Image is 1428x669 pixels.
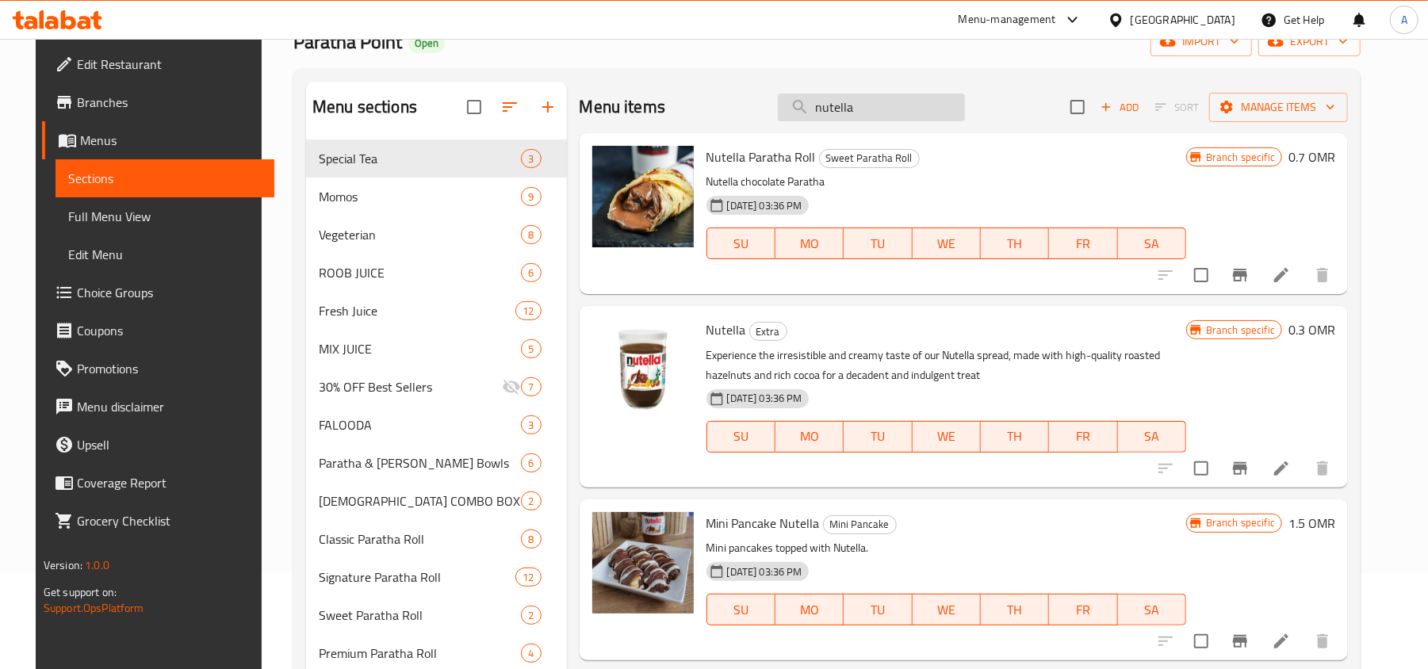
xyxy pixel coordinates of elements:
[319,644,521,663] div: Premium Paratha Roll
[750,323,787,341] span: Extra
[1124,232,1180,255] span: SA
[306,330,567,368] div: MIX JUICE5
[850,425,905,448] span: TU
[987,425,1043,448] span: TH
[1288,146,1335,168] h6: 0.7 OMR
[42,121,274,159] a: Menus
[823,515,897,534] div: Mini Pancake
[408,36,445,50] span: Open
[1061,90,1094,124] span: Select section
[1094,95,1145,120] button: Add
[706,145,816,169] span: Nutella Paratha Roll
[1401,11,1407,29] span: A
[749,322,787,341] div: Extra
[521,453,541,472] div: items
[319,225,521,244] div: Vegeterian
[77,283,262,302] span: Choice Groups
[319,529,521,549] span: Classic Paratha Roll
[319,263,521,282] span: ROOB JUICE
[408,34,445,53] div: Open
[1272,459,1291,478] a: Edit menu item
[306,520,567,558] div: Classic Paratha Roll8
[306,558,567,596] div: Signature Paratha Roll12
[1200,515,1281,530] span: Branch specific
[580,95,666,119] h2: Menu items
[1055,232,1111,255] span: FR
[913,594,981,625] button: WE
[44,582,117,602] span: Get support on:
[1304,449,1342,487] button: delete
[42,273,274,312] a: Choice Groups
[521,377,541,396] div: items
[516,304,540,319] span: 12
[515,301,541,320] div: items
[782,425,837,448] span: MO
[850,232,905,255] span: TU
[782,232,837,255] span: MO
[1118,594,1186,625] button: SA
[68,245,262,264] span: Edit Menu
[1304,622,1342,660] button: delete
[44,555,82,575] span: Version:
[515,568,541,587] div: items
[80,131,262,150] span: Menus
[981,227,1049,259] button: TH
[77,511,262,530] span: Grocery Checklist
[522,227,540,243] span: 8
[824,515,896,533] span: Mini Pancake
[721,198,809,213] span: [DATE] 03:36 PM
[521,263,541,282] div: items
[306,596,567,634] div: Sweet Paratha Roll2
[42,502,274,540] a: Grocery Checklist
[706,318,746,342] span: Nutella
[522,608,540,623] span: 2
[987,232,1043,255] span: TH
[42,464,274,502] a: Coverage Report
[319,606,521,625] span: Sweet Paratha Roll
[306,444,567,482] div: Paratha & [PERSON_NAME] Bowls6
[522,494,540,509] span: 2
[56,159,274,197] a: Sections
[913,227,981,259] button: WE
[844,421,912,453] button: TU
[592,146,694,247] img: Nutella Paratha Roll
[714,598,769,621] span: SU
[502,377,521,396] svg: Inactive section
[1272,266,1291,285] a: Edit menu item
[42,312,274,350] a: Coupons
[319,415,521,434] span: FALOODA
[56,197,274,235] a: Full Menu View
[491,88,529,126] span: Sort sections
[592,319,694,420] img: Nutella
[319,187,521,206] span: Momos
[319,568,515,587] span: Signature Paratha Roll
[844,227,912,259] button: TU
[706,227,775,259] button: SU
[521,415,541,434] div: items
[1055,425,1111,448] span: FR
[521,339,541,358] div: items
[1209,93,1348,122] button: Manage items
[1271,32,1348,52] span: export
[1145,95,1209,120] span: Select section first
[319,301,515,320] span: Fresh Juice
[319,339,521,358] div: MIX JUICE
[919,425,974,448] span: WE
[981,421,1049,453] button: TH
[522,151,540,166] span: 3
[306,292,567,330] div: Fresh Juice12
[913,421,981,453] button: WE
[312,95,417,119] h2: Menu sections
[306,482,567,520] div: [DEMOGRAPHIC_DATA] COMBO BOX2
[42,426,274,464] a: Upsell
[522,189,540,205] span: 9
[522,380,540,395] span: 7
[1185,452,1218,485] span: Select to update
[306,368,567,406] div: 30% OFF Best Sellers7
[522,532,540,547] span: 8
[819,149,920,168] div: Sweet Paratha Roll
[706,538,1186,558] p: Mini pancakes topped with Nutella.
[706,594,775,625] button: SU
